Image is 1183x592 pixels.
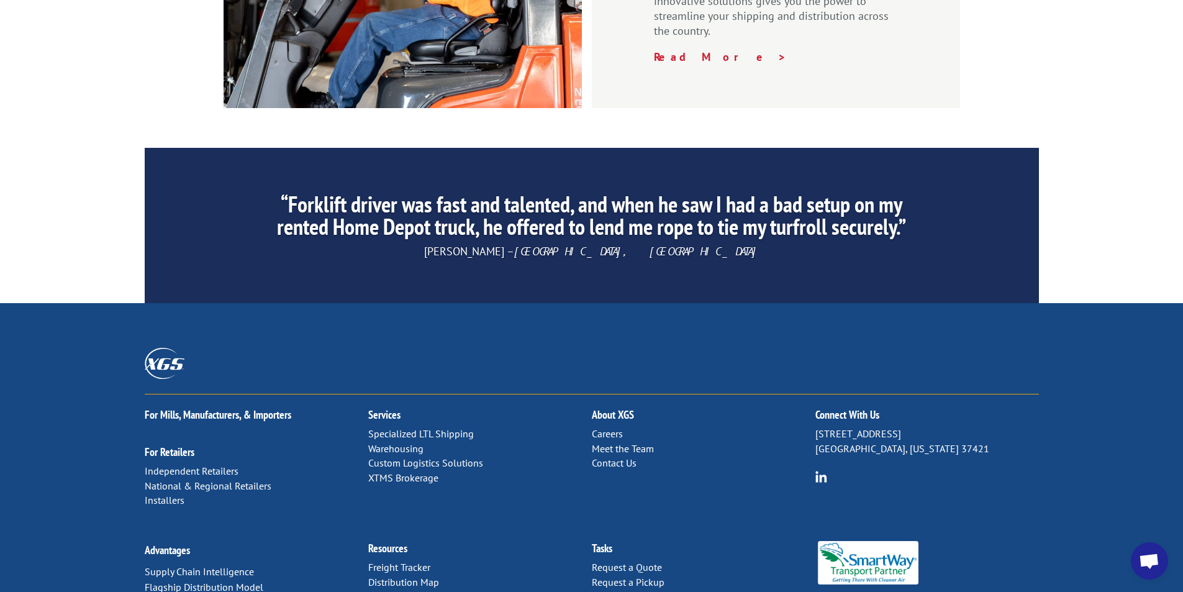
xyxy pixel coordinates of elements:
[145,348,184,378] img: XGS_Logos_ALL_2024_All_White
[145,445,194,459] a: For Retailers
[368,541,407,555] a: Resources
[514,244,759,258] em: [GEOGRAPHIC_DATA], [GEOGRAPHIC_DATA]
[654,50,787,64] a: Read More >
[592,457,637,469] a: Contact Us
[145,408,291,422] a: For Mills, Manufacturers, & Importers
[368,408,401,422] a: Services
[368,576,439,588] a: Distribution Map
[368,457,483,469] a: Custom Logistics Solutions
[592,561,662,573] a: Request a Quote
[368,442,424,455] a: Warehousing
[145,480,271,492] a: National & Regional Retailers
[592,408,634,422] a: About XGS
[368,427,474,440] a: Specialized LTL Shipping
[815,427,1039,457] p: [STREET_ADDRESS] [GEOGRAPHIC_DATA], [US_STATE] 37421
[815,541,922,585] img: Smartway_Logo
[592,576,664,588] a: Request a Pickup
[815,471,827,483] img: group-6
[592,442,654,455] a: Meet the Team
[145,465,238,477] a: Independent Retailers
[424,244,759,258] span: [PERSON_NAME] –
[261,193,922,244] h2: “Forklift driver was fast and talented, and when he saw I had a bad setup on my rented Home Depot...
[368,471,438,484] a: XTMS Brokerage
[145,494,184,506] a: Installers
[592,543,815,560] h2: Tasks
[815,409,1039,427] h2: Connect With Us
[145,565,254,578] a: Supply Chain Intelligence
[592,427,623,440] a: Careers
[1131,542,1168,580] div: Open chat
[145,543,190,557] a: Advantages
[368,561,430,573] a: Freight Tracker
